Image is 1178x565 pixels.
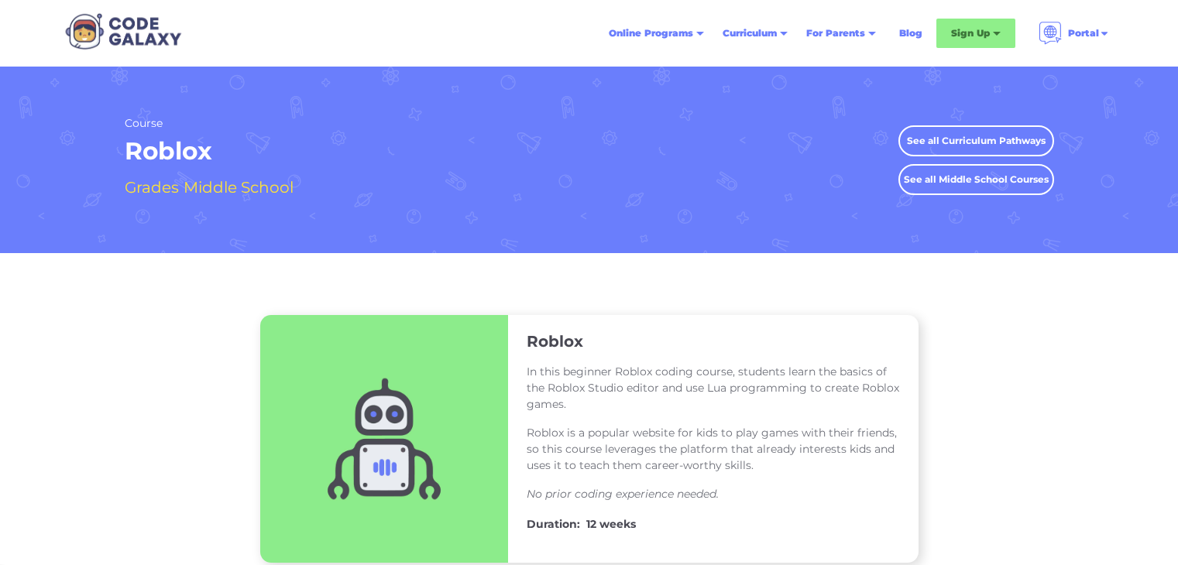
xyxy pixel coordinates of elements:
[125,116,298,131] h2: Course
[527,364,900,413] p: In this beginner Roblox coding course, students learn the basics of the Roblox Studio editor and ...
[951,26,990,41] div: Sign Up
[527,515,580,533] h4: Duration:
[936,19,1015,48] div: Sign Up
[1029,15,1119,51] div: Portal
[797,19,885,47] div: For Parents
[806,26,865,41] div: For Parents
[527,487,719,501] em: No prior coding experience needed.
[527,425,900,474] p: Roblox is a popular website for kids to play games with their friends, so this course leverages t...
[125,174,179,200] h4: Grades
[890,19,932,47] a: Blog
[125,135,298,167] h1: Roblox
[586,515,636,533] h4: 12 weeks
[898,125,1054,156] a: See all Curriculum Pathways
[723,26,777,41] div: Curriculum
[898,164,1054,195] a: See all Middle School Courses
[1068,26,1099,41] div: Portal
[599,19,713,47] div: Online Programs
[527,331,583,351] h3: Roblox
[713,19,797,47] div: Curriculum
[609,26,693,41] div: Online Programs
[184,174,294,200] h4: Middle School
